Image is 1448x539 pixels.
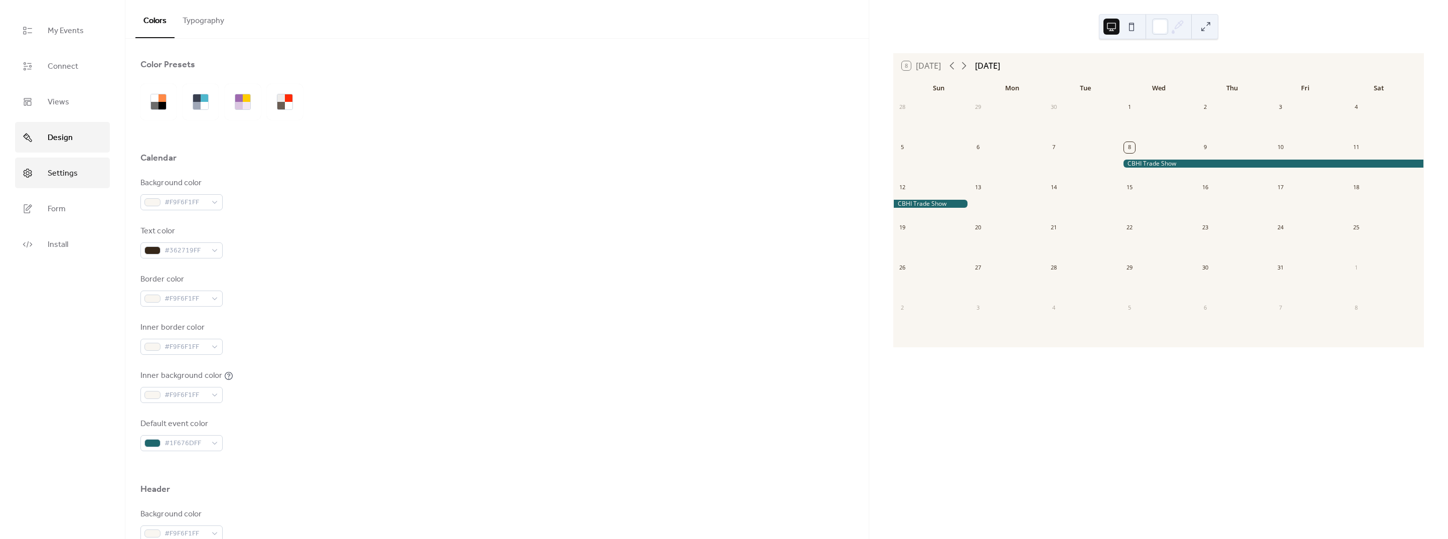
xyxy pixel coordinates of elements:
[973,182,984,193] div: 13
[1200,222,1211,233] div: 23
[975,78,1048,98] div: Mon
[897,262,908,274] div: 26
[1124,142,1135,153] div: 8
[15,15,110,46] a: My Events
[973,303,984,314] div: 3
[140,177,221,189] div: Background color
[897,222,908,233] div: 19
[165,389,207,401] span: #F9F6F1FF
[165,245,207,257] span: #362719FF
[973,222,984,233] div: 20
[15,122,110,153] a: Design
[15,86,110,117] a: Views
[897,182,908,193] div: 12
[1200,142,1211,153] div: 9
[165,293,207,305] span: #F9F6F1FF
[1124,262,1135,274] div: 29
[1351,142,1362,153] div: 11
[1121,160,1423,168] div: CBHI Trade Show
[894,200,970,208] div: CBHI Trade Show
[1200,262,1211,274] div: 30
[1351,303,1362,314] div: 8
[1275,222,1286,233] div: 24
[140,508,221,520] div: Background color
[48,94,69,110] span: Views
[1275,182,1286,193] div: 17
[1275,303,1286,314] div: 7
[1200,303,1211,314] div: 6
[1049,78,1122,98] div: Tue
[15,158,110,188] a: Settings
[15,193,110,224] a: Form
[1351,102,1362,113] div: 4
[897,303,908,314] div: 2
[1200,182,1211,193] div: 16
[1200,102,1211,113] div: 2
[140,225,221,237] div: Text color
[140,370,222,382] div: Inner background color
[48,59,78,74] span: Connect
[140,322,221,334] div: Inner border color
[1268,78,1342,98] div: Fri
[15,51,110,81] a: Connect
[1124,222,1135,233] div: 22
[1048,222,1059,233] div: 21
[165,341,207,353] span: #F9F6F1FF
[15,229,110,259] a: Install
[902,78,975,98] div: Sun
[1351,262,1362,274] div: 1
[973,262,984,274] div: 27
[1275,262,1286,274] div: 31
[48,23,84,39] span: My Events
[897,142,908,153] div: 5
[1124,182,1135,193] div: 15
[1351,222,1362,233] div: 25
[1122,78,1195,98] div: Wed
[973,102,984,113] div: 29
[1048,142,1059,153] div: 7
[48,237,68,252] span: Install
[975,60,1000,72] div: [DATE]
[1195,78,1268,98] div: Thu
[140,152,177,164] div: Calendar
[165,438,207,450] span: #1F676DFF
[973,142,984,153] div: 6
[1124,102,1135,113] div: 1
[1342,78,1415,98] div: Sat
[1275,142,1286,153] div: 10
[48,201,66,217] span: Form
[48,130,73,146] span: Design
[1048,102,1059,113] div: 30
[165,197,207,209] span: #F9F6F1FF
[1048,262,1059,274] div: 28
[140,59,195,71] div: Color Presets
[1048,182,1059,193] div: 14
[48,166,78,181] span: Settings
[1048,303,1059,314] div: 4
[1124,303,1135,314] div: 5
[140,274,221,286] div: Border color
[1275,102,1286,113] div: 3
[140,418,221,430] div: Default event color
[140,483,171,495] div: Header
[1351,182,1362,193] div: 18
[897,102,908,113] div: 28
